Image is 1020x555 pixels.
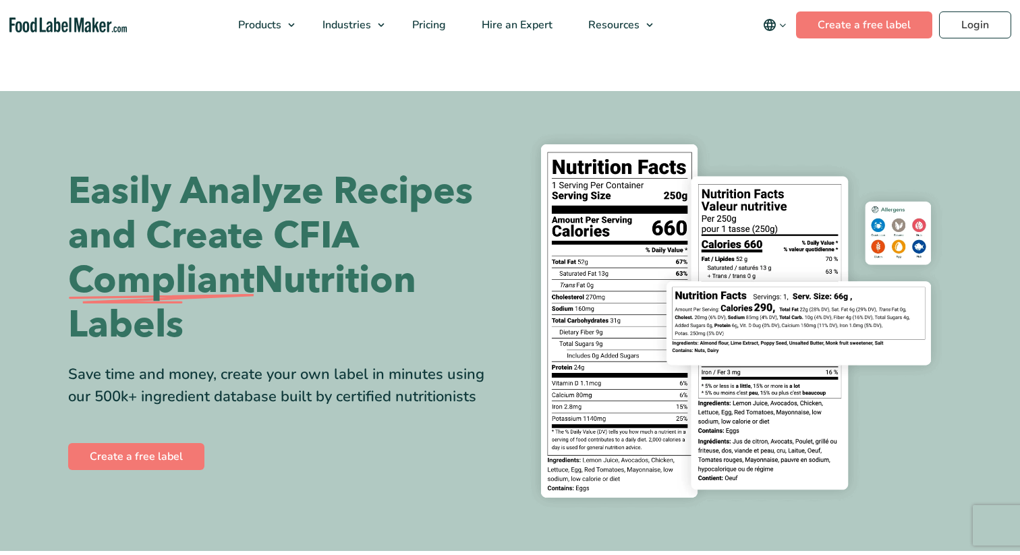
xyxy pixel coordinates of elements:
[408,18,447,32] span: Pricing
[68,258,254,303] span: Compliant
[584,18,641,32] span: Resources
[318,18,372,32] span: Industries
[796,11,932,38] a: Create a free label
[478,18,554,32] span: Hire an Expert
[234,18,283,32] span: Products
[68,169,500,347] h1: Easily Analyze Recipes and Create CFIA Nutrition Labels
[68,443,204,470] a: Create a free label
[68,363,500,408] div: Save time and money, create your own label in minutes using our 500k+ ingredient database built b...
[939,11,1011,38] a: Login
